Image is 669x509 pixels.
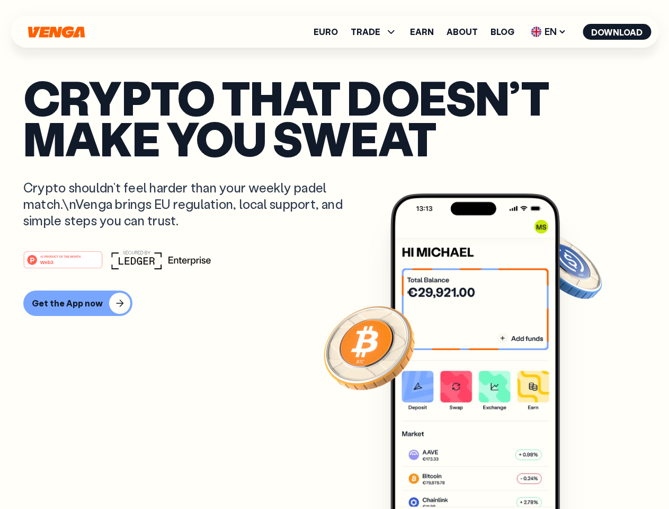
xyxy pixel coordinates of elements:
svg: Home [26,26,86,38]
tspan: #1 PRODUCT OF THE MONTH [40,254,81,258]
p: Crypto that doesn’t make you sweat [23,77,646,158]
img: flag-uk [531,27,541,37]
a: About [447,28,478,36]
img: USDC coin [528,228,604,304]
a: Blog [490,28,514,36]
button: Get the App now [23,291,132,316]
a: #1 PRODUCT OF THE MONTHWeb3 [23,257,103,271]
span: EN [527,23,570,40]
span: TRADE [351,25,397,38]
a: Euro [314,28,338,36]
button: Download [583,24,651,40]
img: Bitcoin [322,300,417,395]
tspan: Web3 [40,259,53,265]
p: Crypto shouldn’t feel harder than your weekly padel match.\nVenga brings EU regulation, local sup... [23,179,358,229]
span: TRADE [351,28,380,36]
div: Get the App now [32,298,103,309]
a: Earn [410,28,434,36]
a: Get the App now [23,291,646,316]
